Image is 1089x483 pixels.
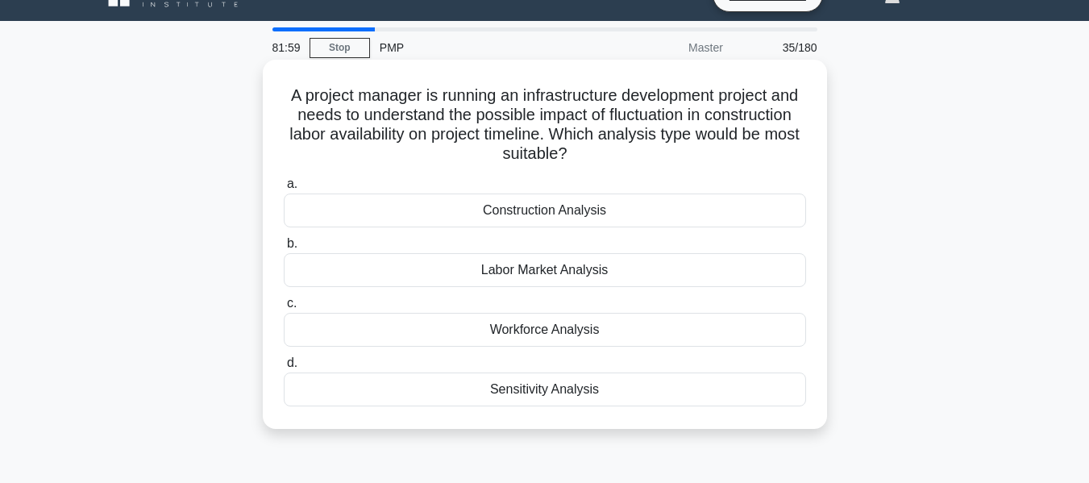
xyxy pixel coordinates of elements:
[284,373,806,406] div: Sensitivity Analysis
[310,38,370,58] a: Stop
[263,31,310,64] div: 81:59
[287,356,297,369] span: d.
[287,177,297,190] span: a.
[733,31,827,64] div: 35/180
[287,236,297,250] span: b.
[287,296,297,310] span: c.
[282,85,808,164] h5: A project manager is running an infrastructure development project and needs to understand the po...
[284,313,806,347] div: Workforce Analysis
[592,31,733,64] div: Master
[284,194,806,227] div: Construction Analysis
[284,253,806,287] div: Labor Market Analysis
[370,31,592,64] div: PMP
